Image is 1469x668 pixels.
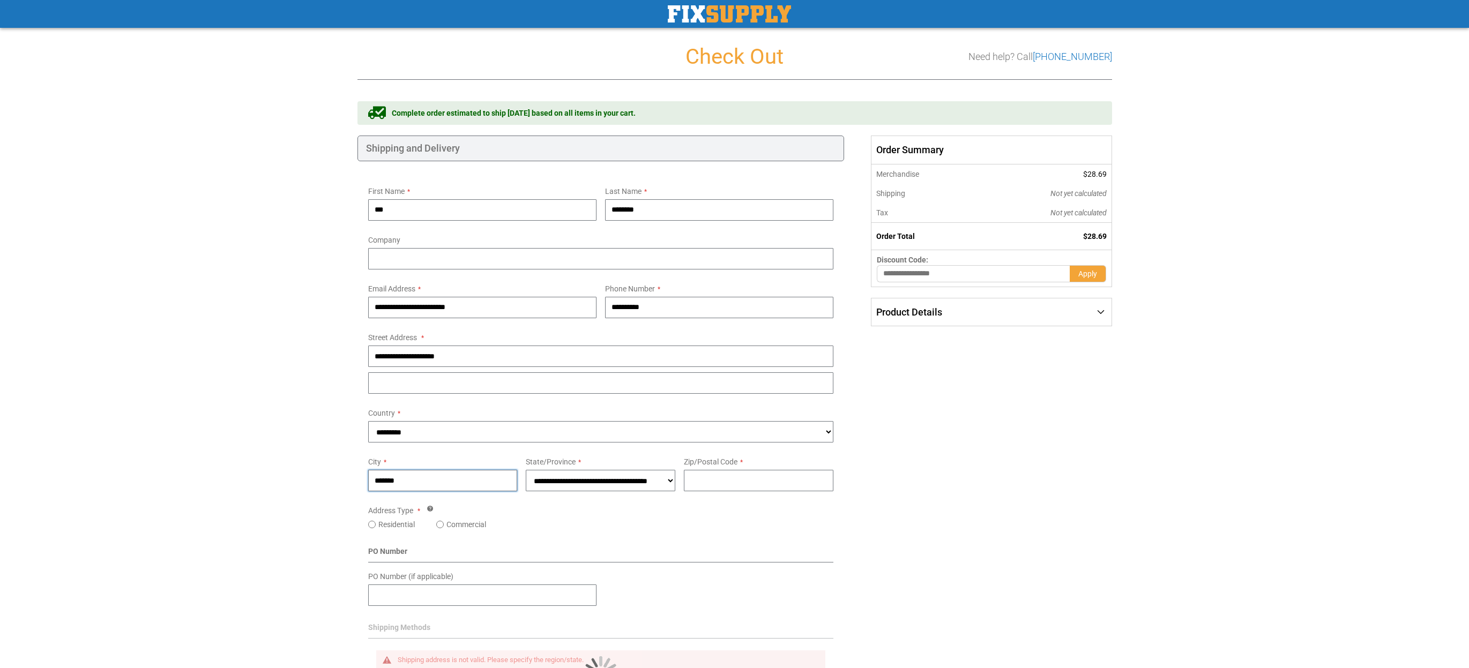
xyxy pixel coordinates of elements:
span: Not yet calculated [1050,208,1107,217]
span: Product Details [876,306,942,318]
span: Shipping [876,189,905,198]
span: City [368,457,381,466]
span: Complete order estimated to ship [DATE] based on all items in your cart. [392,108,636,118]
span: Country [368,409,395,417]
label: Commercial [446,519,486,530]
strong: Order Total [876,232,915,241]
h3: Need help? Call [968,51,1112,62]
img: Fix Industrial Supply [668,5,791,22]
span: Apply [1078,269,1097,278]
span: Email Address [368,284,415,293]
span: Order Summary [871,136,1112,164]
span: Last Name [605,187,642,196]
a: [PHONE_NUMBER] [1033,51,1112,62]
span: Not yet calculated [1050,189,1107,198]
div: Shipping and Delivery [357,136,845,161]
span: $28.69 [1083,170,1107,178]
th: Tax [871,203,978,223]
button: Apply [1070,265,1106,282]
span: Zip/Postal Code [684,457,737,466]
a: store logo [668,5,791,22]
span: First Name [368,187,405,196]
span: Street Address [368,333,417,342]
span: Discount Code: [877,256,928,264]
span: Company [368,236,400,244]
span: $28.69 [1083,232,1107,241]
th: Merchandise [871,164,978,184]
span: State/Province [526,457,576,466]
div: PO Number [368,546,834,562]
span: Phone Number [605,284,655,293]
h1: Check Out [357,45,1112,69]
span: PO Number (if applicable) [368,572,453,581]
label: Residential [378,519,415,530]
span: Address Type [368,506,413,515]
